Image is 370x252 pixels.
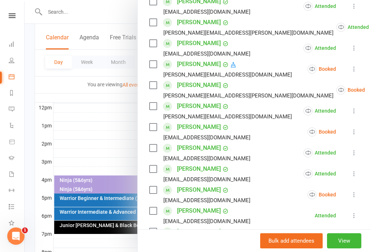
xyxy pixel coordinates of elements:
[163,112,292,121] div: [PERSON_NAME][EMAIL_ADDRESS][DOMAIN_NAME]
[336,23,369,32] div: Attended
[22,227,28,233] span: 1
[307,127,336,136] div: Booked
[336,86,365,95] div: Booked
[260,233,323,248] button: Bulk add attendees
[163,70,292,79] div: [PERSON_NAME][EMAIL_ADDRESS][DOMAIN_NAME]
[177,184,221,196] a: [PERSON_NAME]
[163,91,334,100] div: [PERSON_NAME][EMAIL_ADDRESS][PERSON_NAME][DOMAIN_NAME]
[177,142,221,154] a: [PERSON_NAME]
[304,169,336,178] div: Attended
[304,44,336,53] div: Attended
[177,100,221,112] a: [PERSON_NAME]
[177,38,221,49] a: [PERSON_NAME]
[177,58,221,70] a: [PERSON_NAME]
[163,154,250,163] div: [EMAIL_ADDRESS][DOMAIN_NAME]
[163,217,250,226] div: [EMAIL_ADDRESS][DOMAIN_NAME]
[177,226,221,238] a: [PERSON_NAME]
[177,17,221,28] a: [PERSON_NAME]
[9,86,25,102] a: Reports
[307,65,336,74] div: Booked
[304,107,336,116] div: Attended
[177,205,221,217] a: [PERSON_NAME]
[163,175,250,184] div: [EMAIL_ADDRESS][DOMAIN_NAME]
[163,28,334,38] div: [PERSON_NAME][EMAIL_ADDRESS][PERSON_NAME][DOMAIN_NAME]
[304,148,336,157] div: Attended
[9,69,25,86] a: Calendar
[7,227,25,245] iframe: Intercom live chat
[315,213,336,218] div: Attended
[177,121,221,133] a: [PERSON_NAME]
[163,7,250,17] div: [EMAIL_ADDRESS][DOMAIN_NAME]
[9,53,25,69] a: People
[304,2,336,11] div: Attended
[163,133,250,142] div: [EMAIL_ADDRESS][DOMAIN_NAME]
[177,163,221,175] a: [PERSON_NAME]
[9,216,25,232] a: What's New
[9,37,25,53] a: Dashboard
[9,134,25,151] a: Product Sales
[163,196,250,205] div: [EMAIL_ADDRESS][DOMAIN_NAME]
[177,79,221,91] a: [PERSON_NAME]
[163,49,250,58] div: [EMAIL_ADDRESS][DOMAIN_NAME]
[327,233,361,248] button: View
[307,190,336,199] div: Booked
